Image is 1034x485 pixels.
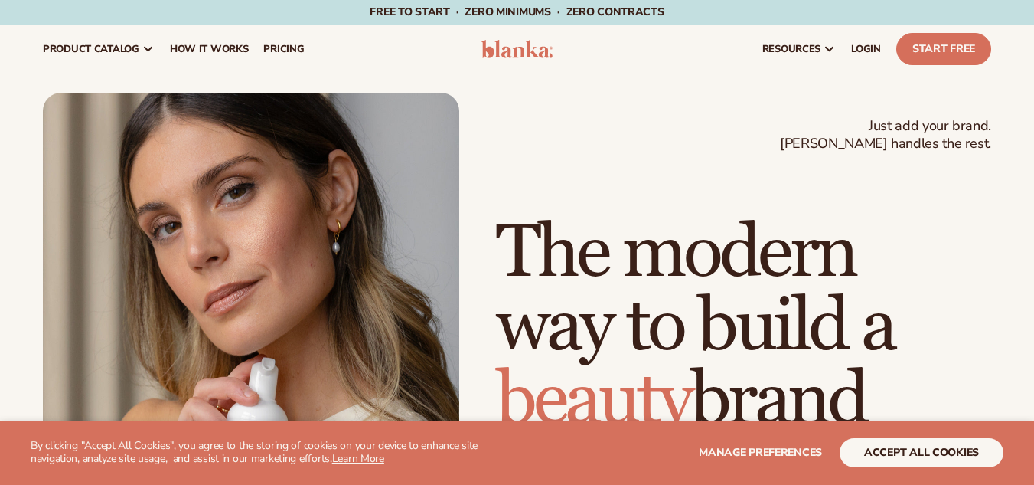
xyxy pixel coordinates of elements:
p: By clicking "Accept All Cookies", you agree to the storing of cookies on your device to enhance s... [31,440,510,466]
a: pricing [256,25,312,74]
a: Learn More [332,451,384,466]
span: resources [762,43,820,55]
span: Free to start · ZERO minimums · ZERO contracts [370,5,664,19]
span: LOGIN [851,43,881,55]
a: Start Free [896,33,991,65]
span: How It Works [170,43,249,55]
a: How It Works [162,25,256,74]
a: product catalog [35,25,162,74]
button: Manage preferences [699,438,822,467]
img: logo [481,40,553,58]
span: Just add your brand. [PERSON_NAME] handles the rest. [780,117,991,153]
span: product catalog [43,43,139,55]
button: accept all cookies [840,438,1003,467]
span: pricing [263,43,304,55]
a: LOGIN [843,25,889,74]
span: beauty [496,356,690,445]
span: Manage preferences [699,445,822,460]
a: resources [755,25,843,74]
h1: The modern way to build a brand [496,217,991,437]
